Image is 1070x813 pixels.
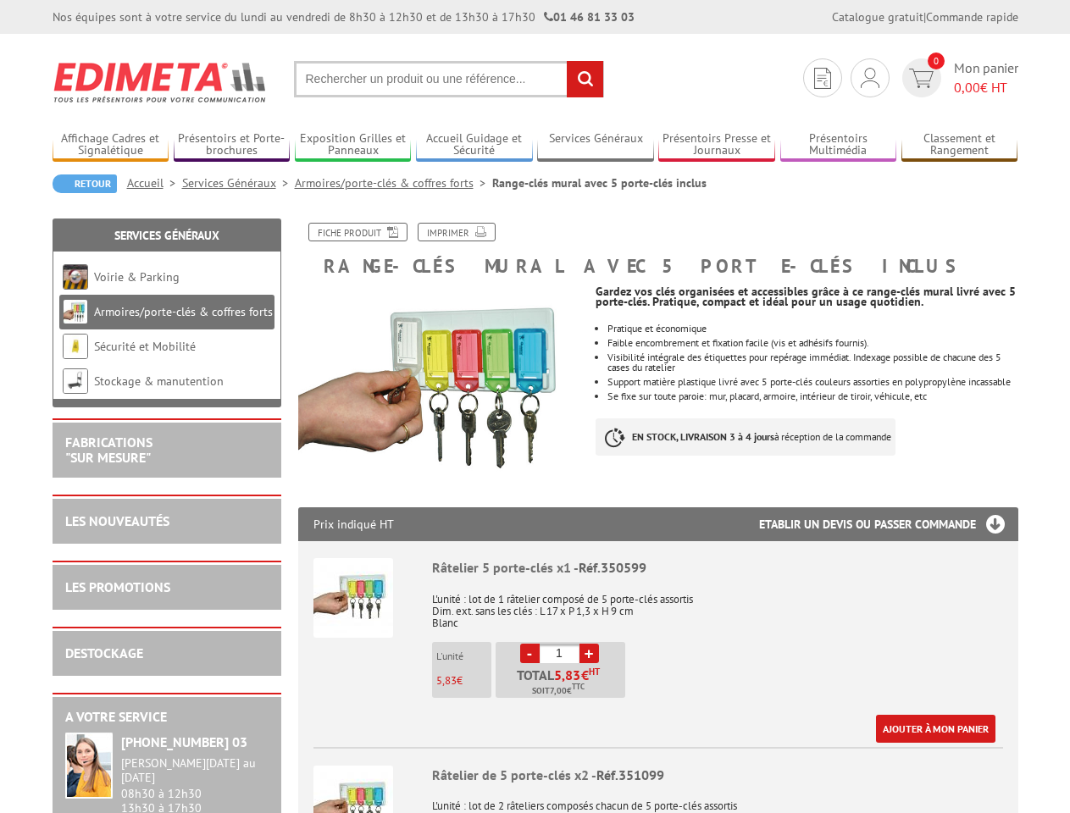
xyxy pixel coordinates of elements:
[954,58,1018,97] span: Mon panier
[607,324,1017,334] li: Pratique et économique
[632,430,774,443] strong: EN STOCK, LIVRAISON 3 à 4 jours
[416,131,533,159] a: Accueil Guidage et Sécurité
[579,559,646,576] span: Réf.350599
[436,650,491,662] p: L'unité
[500,668,625,698] p: Total
[313,507,394,541] p: Prix indiqué HT
[182,175,295,191] a: Services Généraux
[313,558,393,638] img: Râtelier 5 porte-clés x1
[876,715,995,743] a: Ajouter à mon panier
[65,434,152,466] a: FABRICATIONS"Sur Mesure"
[65,644,143,661] a: DESTOCKAGE
[418,223,496,241] a: Imprimer
[492,174,707,191] li: Range-clés mural avec 5 porte-clés inclus
[94,373,224,389] a: Stockage & manutention
[607,338,1017,348] li: Faible encombrement et fixation facile (vis et adhésifs fournis).
[554,668,581,682] span: 5,83
[532,684,585,698] span: Soit €
[596,418,895,456] p: à réception de la commande
[436,673,457,688] span: 5,83
[53,8,635,25] div: Nos équipes sont à votre service du lundi au vendredi de 8h30 à 12h30 et de 13h30 à 17h30
[114,228,219,243] a: Services Généraux
[589,666,600,677] sup: HT
[572,682,585,691] sup: TTC
[607,391,1017,401] p: Se fixe sur toute paroie: mur, placard, armoire, intérieur de tiroir, véhicule, etc
[909,69,934,88] img: devis rapide
[550,684,567,698] span: 7,00
[295,175,492,191] a: Armoires/porte-clés & coffres forts
[607,352,1017,373] li: Visibilité intégrale des étiquettes pour repérage immédiat. Indexage possible de chacune des 5 ca...
[432,766,1003,785] div: Râtelier de 5 porte-clés x2 -
[432,582,1003,629] p: L'unité : lot de 1 râtelier composé de 5 porte-clés assortis Dim. ext. sans les clés : L 17 x P 1...
[954,78,1018,97] span: € HT
[607,377,1017,387] li: Support matière plastique livré avec 5 porte-clés couleurs assorties en polypropylène incassable
[759,507,1018,541] h3: Etablir un devis ou passer commande
[581,668,589,682] span: €
[780,131,897,159] a: Présentoirs Multimédia
[63,368,88,394] img: Stockage & manutention
[596,284,1016,309] strong: Gardez vos clés organisées et accessibles grâce à ce range-clés mural livré avec 5 porte-clés. Pr...
[295,131,412,159] a: Exposition Grilles et Panneaux
[658,131,775,159] a: Présentoirs Presse et Journaux
[174,131,291,159] a: Présentoirs et Porte-brochures
[926,9,1018,25] a: Commande rapide
[596,766,664,783] span: Réf.351099
[544,9,635,25] strong: 01 46 81 33 03
[928,53,945,69] span: 0
[294,61,604,97] input: Rechercher un produit ou une référence...
[63,264,88,290] img: Voirie & Parking
[861,68,879,88] img: devis rapide
[121,756,269,785] div: [PERSON_NAME][DATE] au [DATE]
[520,644,540,663] a: -
[53,51,269,113] img: Edimeta
[63,299,88,324] img: Armoires/porte-clés & coffres forts
[432,558,1003,578] div: Râtelier 5 porte-clés x1 -
[832,9,923,25] a: Catalogue gratuit
[121,733,247,750] strong: [PHONE_NUMBER] 03
[579,644,599,663] a: +
[898,58,1018,97] a: devis rapide 0 Mon panier 0,00€ HT
[94,269,180,285] a: Voirie & Parking
[537,131,654,159] a: Services Généraux
[65,578,170,595] a: LES PROMOTIONS
[127,175,182,191] a: Accueil
[832,8,1018,25] div: |
[65,512,169,529] a: LES NOUVEAUTÉS
[298,285,584,498] img: porte_cles_350599.jpg
[436,675,491,687] p: €
[94,339,196,354] a: Sécurité et Mobilité
[63,334,88,359] img: Sécurité et Mobilité
[65,733,113,799] img: widget-service.jpg
[901,131,1018,159] a: Classement et Rangement
[814,68,831,89] img: devis rapide
[53,174,117,193] a: Retour
[94,304,273,319] a: Armoires/porte-clés & coffres forts
[954,79,980,96] span: 0,00
[53,131,169,159] a: Affichage Cadres et Signalétique
[65,710,269,725] h2: A votre service
[308,223,407,241] a: Fiche produit
[567,61,603,97] input: rechercher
